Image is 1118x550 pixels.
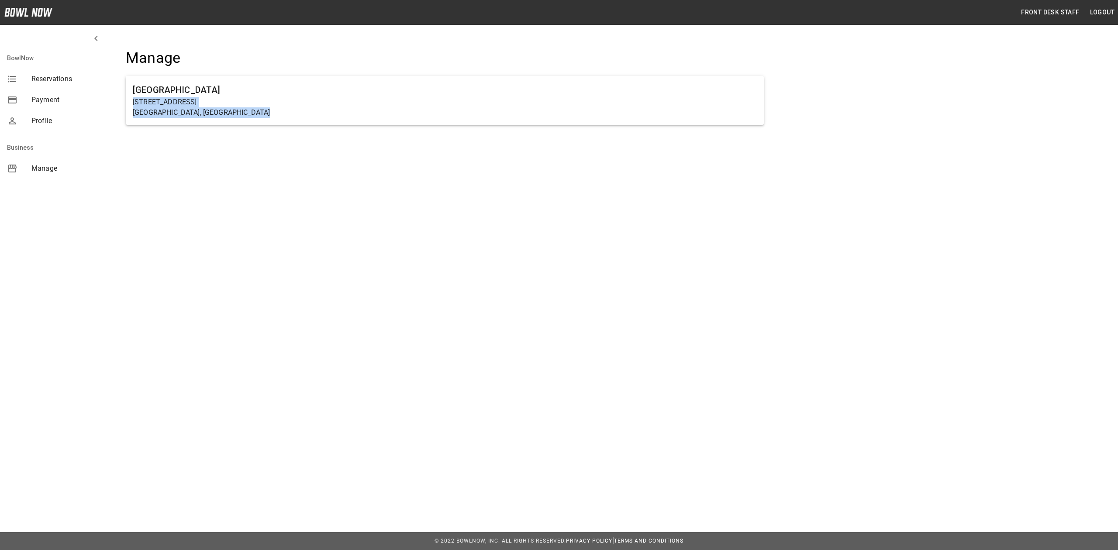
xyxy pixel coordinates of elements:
[4,8,52,17] img: logo
[31,163,98,174] span: Manage
[133,83,757,97] h6: [GEOGRAPHIC_DATA]
[1018,4,1083,21] button: Front Desk Staff
[133,97,757,107] p: [STREET_ADDRESS]
[31,116,98,126] span: Profile
[31,95,98,105] span: Payment
[614,538,683,544] a: Terms and Conditions
[133,107,757,118] p: [GEOGRAPHIC_DATA], [GEOGRAPHIC_DATA]
[1087,4,1118,21] button: Logout
[566,538,612,544] a: Privacy Policy
[435,538,566,544] span: © 2022 BowlNow, Inc. All Rights Reserved.
[31,74,98,84] span: Reservations
[126,49,764,67] h4: Manage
